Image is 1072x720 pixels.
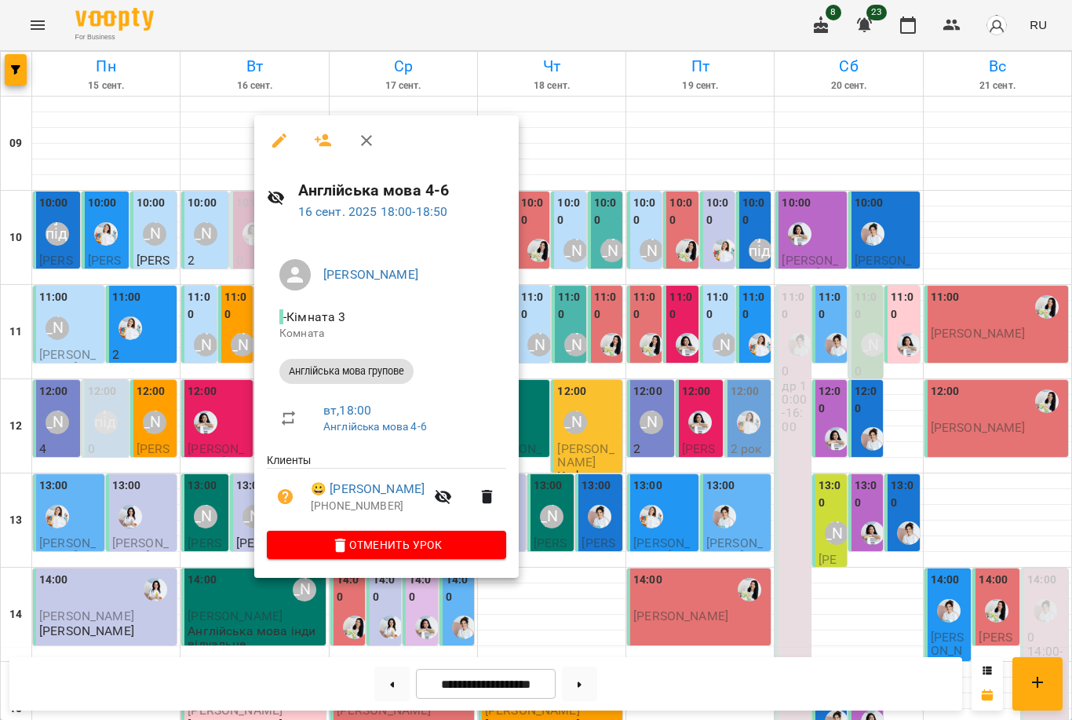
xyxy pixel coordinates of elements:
p: [PHONE_NUMBER] [311,499,425,514]
a: 16 сент. 2025 18:00-18:50 [298,204,448,219]
a: [PERSON_NAME] [323,267,418,282]
button: Отменить Урок [267,531,506,559]
span: Отменить Урок [279,535,494,554]
h6: Англійська мова 4-6 [298,178,506,203]
a: вт , 18:00 [323,403,371,418]
span: - Кімната 3 [279,309,349,324]
ul: Клиенты [267,452,506,531]
a: Англійська мова 4-6 [323,420,427,433]
span: Англійська мова групове [279,364,414,378]
p: Комната [279,326,494,342]
a: 😀 [PERSON_NAME] [311,480,425,499]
